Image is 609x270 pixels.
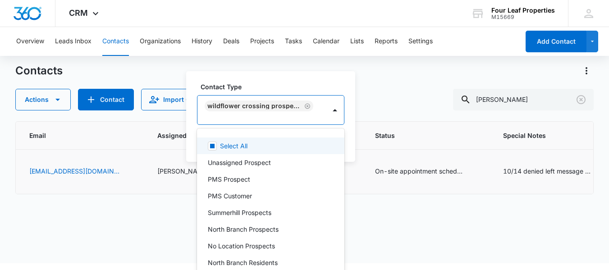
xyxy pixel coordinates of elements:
div: account name [491,7,555,14]
span: CRM [69,8,88,18]
button: Add Contact [78,89,134,110]
div: 10/14 denied left message and sent text [503,166,593,176]
div: On-site appointment scheduled [375,166,465,176]
p: Select All [220,141,247,151]
p: Summerhill Prospects [208,208,271,217]
p: No Location Prospects [208,241,275,251]
p: North Branch Residents [208,258,278,267]
div: Wildflower Crossing Prospects [207,103,302,109]
button: Add Contact [526,31,586,52]
button: Actions [579,64,594,78]
button: Lists [350,27,364,56]
p: Unassigned Prospect [208,158,271,167]
button: Contacts [102,27,129,56]
button: Clear [574,92,588,107]
button: Overview [16,27,44,56]
button: Tasks [285,27,302,56]
p: PMS Prospect [208,174,250,184]
button: Projects [250,27,274,56]
p: PMS Customer [208,191,252,201]
div: Status - On-site appointment scheduled - Select to Edit Field [375,166,481,177]
button: Settings [408,27,433,56]
label: Contact Type [201,82,348,92]
button: Actions [15,89,71,110]
button: Reports [375,27,398,56]
span: Email [29,131,123,140]
div: Email - brookegibbs22@outlook.com - Select to Edit Field [29,166,136,177]
span: Status [375,131,468,140]
input: Search Contacts [453,89,594,110]
div: Assigned To - Kelly Mursch - Select to Edit Field [157,166,225,177]
div: Remove Wildflower Crossing Prospects [302,103,311,109]
div: [PERSON_NAME] [157,166,209,176]
button: Organizations [140,27,181,56]
div: account id [491,14,555,20]
p: North Branch Prospects [208,224,279,234]
button: Calendar [313,27,339,56]
button: History [192,27,212,56]
button: Leads Inbox [55,27,92,56]
button: Deals [223,27,239,56]
h1: Contacts [15,64,63,78]
span: Assigned To [157,131,212,140]
button: Import Contacts [141,89,223,110]
a: [EMAIL_ADDRESS][DOMAIN_NAME] [29,166,119,176]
